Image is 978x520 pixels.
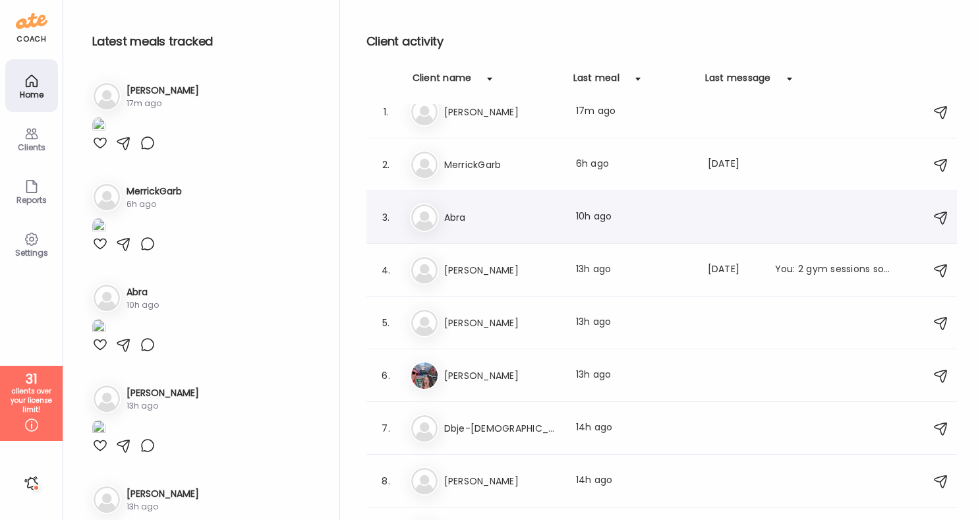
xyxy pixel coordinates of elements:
[94,486,120,513] img: bg-avatar-default.svg
[576,210,692,225] div: 10h ago
[8,90,55,99] div: Home
[127,84,199,98] h3: [PERSON_NAME]
[576,368,692,384] div: 13h ago
[444,420,560,436] h3: Dbje-[DEMOGRAPHIC_DATA]
[92,218,105,236] img: images%2FuClcIKOTnDcnFkO6MYeCD7EVc453%2FUD3AJ6Xdl2EBNQX0PmSN%2FOrZxmX3zLzPSmpvvRD9D_1080
[378,104,394,120] div: 1.
[576,104,692,120] div: 17m ago
[127,98,199,109] div: 17m ago
[411,152,438,178] img: bg-avatar-default.svg
[411,310,438,336] img: bg-avatar-default.svg
[444,210,560,225] h3: Abra
[444,368,560,384] h3: [PERSON_NAME]
[127,487,199,501] h3: [PERSON_NAME]
[8,248,55,257] div: Settings
[127,386,199,400] h3: [PERSON_NAME]
[576,420,692,436] div: 14h ago
[94,83,120,109] img: bg-avatar-default.svg
[127,185,182,198] h3: MerrickGarb
[127,400,199,412] div: 13h ago
[576,473,692,489] div: 14h ago
[92,32,318,51] h2: Latest meals tracked
[5,387,58,415] div: clients over your license limit!
[94,285,120,311] img: bg-avatar-default.svg
[92,319,105,337] img: images%2Fw52rO0rltTO3dTMkIwpKaV4OyAr1%2F29GESWsFx4dJ5RWX59YC%2FbRfhUZarADNLcJ8Nc615_1080
[127,198,182,210] div: 6h ago
[444,104,560,120] h3: [PERSON_NAME]
[366,32,957,51] h2: Client activity
[411,99,438,125] img: bg-avatar-default.svg
[92,117,105,135] img: images%2FyCrgx0DtyPeLQlvqq5jOd1WHdIn1%2FKVQTzYyWLPKXzdOKRYSc%2FFLgF2un8XBpL5xY0uKB7_240
[411,257,438,283] img: bg-avatar-default.svg
[378,210,394,225] div: 3.
[444,473,560,489] h3: [PERSON_NAME]
[94,386,120,412] img: bg-avatar-default.svg
[411,204,438,231] img: bg-avatar-default.svg
[378,420,394,436] div: 7.
[8,143,55,152] div: Clients
[411,415,438,442] img: bg-avatar-default.svg
[775,262,891,278] div: You: 2 gym sessions so far this week!! Do you have any protein powder left? I would suggest going...
[92,420,105,438] img: images%2FWb0hM0fk8LerXRYHcsdVUXcJb2k2%2FyA5jaEGQe4XKKsN6JaX8%2FG40EIMdbPuRdlFOFzV3C_1080
[705,71,771,92] div: Last message
[413,71,472,92] div: Client name
[16,11,47,32] img: ate
[127,299,159,311] div: 10h ago
[444,315,560,331] h3: [PERSON_NAME]
[378,157,394,173] div: 2.
[708,262,759,278] div: [DATE]
[708,157,759,173] div: [DATE]
[127,285,159,299] h3: Abra
[378,473,394,489] div: 8.
[444,262,560,278] h3: [PERSON_NAME]
[411,362,438,389] img: avatars%2F3P8s6xp35MOd6eiaJFjzVI6K6R22
[94,184,120,210] img: bg-avatar-default.svg
[576,157,692,173] div: 6h ago
[444,157,560,173] h3: MerrickGarb
[378,315,394,331] div: 5.
[576,315,692,331] div: 13h ago
[576,262,692,278] div: 13h ago
[411,468,438,494] img: bg-avatar-default.svg
[16,34,46,45] div: coach
[378,368,394,384] div: 6.
[5,371,58,387] div: 31
[573,71,619,92] div: Last meal
[378,262,394,278] div: 4.
[8,196,55,204] div: Reports
[127,501,199,513] div: 13h ago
